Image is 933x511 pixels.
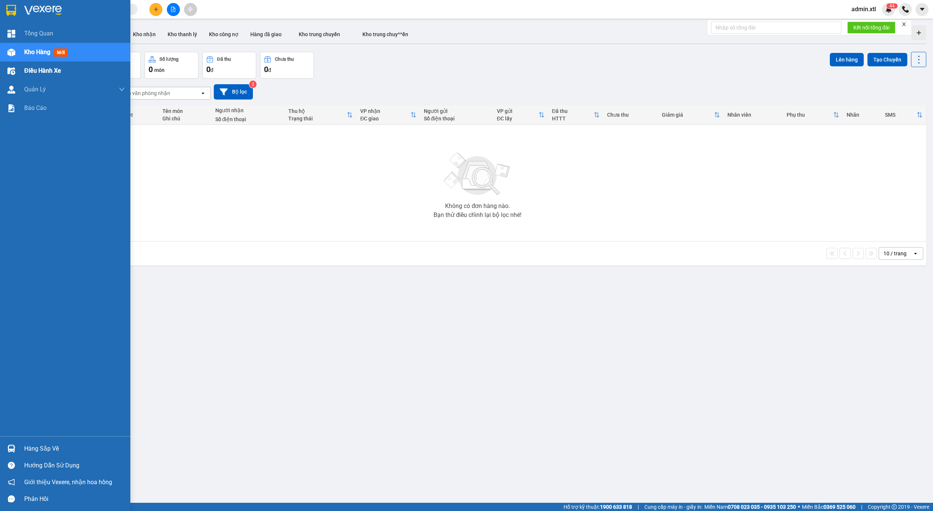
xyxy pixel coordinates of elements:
div: 10 / trang [883,250,907,257]
th: Toggle SortBy [881,105,926,125]
th: Toggle SortBy [356,105,420,125]
img: solution-icon [7,104,15,112]
div: Người nhận [215,107,281,113]
span: notification [8,479,15,486]
div: SMS [885,112,917,118]
span: Hỗ trợ kỹ thuật: [564,503,632,511]
div: Chi tiết [116,112,155,118]
span: Cung cấp máy in - giấy in: [644,503,702,511]
div: Hàng sắp về [24,443,125,454]
span: Kho trung chuy^^ển [362,31,408,37]
span: close [901,22,907,27]
span: Tổng Quan [24,29,53,38]
div: Số điện thoại [424,116,490,122]
svg: open [200,90,206,96]
div: Phản hồi [24,493,125,505]
button: Kho nhận [127,25,162,43]
div: Chọn văn phòng nhận [119,89,170,97]
span: ⚪️ [798,505,800,508]
img: icon-new-feature [885,6,892,13]
button: caret-down [915,3,929,16]
th: Toggle SortBy [493,105,548,125]
div: Thu hộ [288,108,347,114]
span: 4 [889,3,892,9]
span: Quản Lý [24,85,46,94]
span: Miền Bắc [802,503,856,511]
div: Chưa thu [607,112,655,118]
span: 4 [892,3,895,9]
span: admin.xtl [845,4,882,14]
div: HTTT [552,116,594,122]
div: Ghi chú [162,116,208,122]
button: Số lượng0món [145,52,199,79]
span: down [119,86,125,92]
button: Lên hàng [830,53,864,66]
span: đ [210,67,213,73]
div: Hướng dẫn sử dụng [24,460,125,471]
img: warehouse-icon [7,445,15,452]
span: caret-down [919,6,926,13]
button: Kết nối tổng đài [847,22,895,34]
div: VP nhận [360,108,410,114]
div: Bạn thử điều chỉnh lại bộ lọc nhé! [434,212,521,218]
span: mới [54,48,68,57]
img: warehouse-icon [7,86,15,94]
div: Số điện thoại [215,116,281,122]
img: svg+xml;base64,PHN2ZyBjbGFzcz0ibGlzdC1wbHVnX19zdmciIHhtbG5zPSJodHRwOi8vd3d3LnczLm9yZy8yMDAwL3N2Zy... [440,148,515,200]
span: Kho hàng [24,48,50,56]
button: Bộ lọc [214,84,253,100]
span: món [154,67,165,73]
span: | [861,503,862,511]
span: 0 [206,65,210,74]
img: warehouse-icon [7,48,15,56]
span: Kho trung chuyển [299,31,340,37]
div: Tạo kho hàng mới [911,25,926,40]
div: Chưa thu [275,57,294,62]
button: file-add [167,3,180,16]
th: Toggle SortBy [285,105,356,125]
svg: open [913,250,918,256]
span: | [638,503,639,511]
div: ĐC giao [360,116,410,122]
strong: 1900 633 818 [600,504,632,510]
div: Trạng thái [288,116,347,122]
button: Kho công nợ [203,25,244,43]
th: Toggle SortBy [658,105,724,125]
button: Tạo Chuyến [867,53,907,66]
span: Giới thiệu Vexere, nhận hoa hồng [24,477,112,487]
img: warehouse-icon [7,67,15,75]
input: Nhập số tổng đài [711,22,841,34]
span: plus [153,7,159,12]
sup: 44 [886,3,898,9]
strong: 0708 023 035 - 0935 103 250 [728,504,796,510]
img: logo-vxr [6,5,16,16]
th: Toggle SortBy [783,105,843,125]
div: VP gửi [497,108,539,114]
span: Kết nối tổng đài [853,23,889,32]
div: Đã thu [552,108,594,114]
th: Toggle SortBy [548,105,603,125]
span: question-circle [8,462,15,469]
span: 0 [264,65,268,74]
div: Tên món [162,108,208,114]
div: Số lượng [159,57,178,62]
span: copyright [892,504,897,510]
div: ĐC lấy [497,116,539,122]
span: 0 [149,65,153,74]
span: Điều hành xe [24,66,61,75]
button: Hàng đã giao [244,25,288,43]
strong: 0369 525 060 [823,504,856,510]
div: Phụ thu [787,112,833,118]
button: Chưa thu0đ [260,52,314,79]
div: Nhân viên [727,112,779,118]
span: message [8,495,15,502]
div: Người gửi [424,108,490,114]
sup: 2 [249,81,257,88]
div: Đã thu [217,57,231,62]
button: aim [184,3,197,16]
button: Kho thanh lý [162,25,203,43]
img: phone-icon [902,6,909,13]
span: đ [268,67,271,73]
div: Không có đơn hàng nào. [445,203,510,209]
span: Báo cáo [24,103,47,113]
